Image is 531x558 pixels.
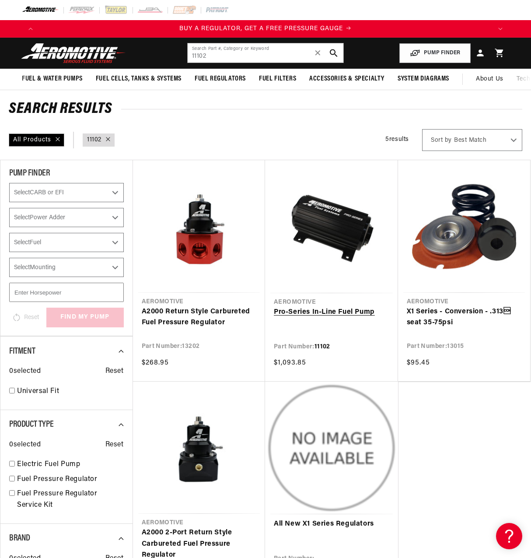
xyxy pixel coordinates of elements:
[9,169,50,178] span: PUMP FINDER
[9,102,522,116] h2: Search Results
[9,420,53,429] span: Product Type
[39,24,492,34] a: BUY A REGULATOR, GET A FREE PRESSURE GAUGE
[39,24,492,34] div: 1 of 4
[259,74,296,84] span: Fuel Filters
[9,258,124,277] select: Mounting
[9,183,124,202] select: CARB or EFI
[9,133,64,147] div: All Products
[9,534,30,543] span: Brand
[399,43,471,63] button: PUMP FINDER
[142,306,257,329] a: A2000 Return Style Carbureted Fuel Pressure Regulator
[87,135,101,145] a: 11102
[314,46,322,60] span: ✕
[309,74,384,84] span: Accessories & Specialty
[89,69,188,89] summary: Fuel Cells, Tanks & Systems
[303,69,391,89] summary: Accessories & Specialty
[17,474,124,485] a: Fuel Pressure Regulator
[252,69,303,89] summary: Fuel Filters
[17,488,124,511] a: Fuel Pressure Regulator Service Kit
[15,69,89,89] summary: Fuel & Water Pumps
[39,24,492,34] div: Announcement
[105,366,124,377] span: Reset
[188,69,252,89] summary: Fuel Regulators
[17,459,124,470] a: Electric Fuel Pump
[385,136,409,143] span: 5 results
[9,233,124,252] select: Fuel
[9,283,124,302] input: Enter Horsepower
[179,25,343,32] span: BUY A REGULATOR, GET A FREE PRESSURE GAUGE
[105,439,124,451] span: Reset
[9,366,41,377] span: 0 selected
[9,208,124,227] select: Power Adder
[398,74,449,84] span: System Diagrams
[22,74,83,84] span: Fuel & Water Pumps
[9,439,41,451] span: 0 selected
[9,347,35,356] span: Fitment
[469,69,510,90] a: About Us
[274,519,389,530] a: All New X1 Series Regulators
[492,20,509,38] button: Translation missing: en.sections.announcements.next_announcement
[422,129,522,151] select: Sort by
[96,74,182,84] span: Fuel Cells, Tanks & Systems
[17,386,124,397] a: Universal Fit
[431,136,452,145] span: Sort by
[19,43,128,63] img: Aeromotive
[188,43,343,63] input: Search by Part Number, Category or Keyword
[391,69,456,89] summary: System Diagrams
[476,76,503,82] span: About Us
[195,74,246,84] span: Fuel Regulators
[274,307,389,318] a: Pro-Series In-Line Fuel Pump
[324,43,343,63] button: search button
[407,306,522,329] a: X1 Series - Conversion - .313 seat 35-75psi
[22,20,39,38] button: Translation missing: en.sections.announcements.previous_announcement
